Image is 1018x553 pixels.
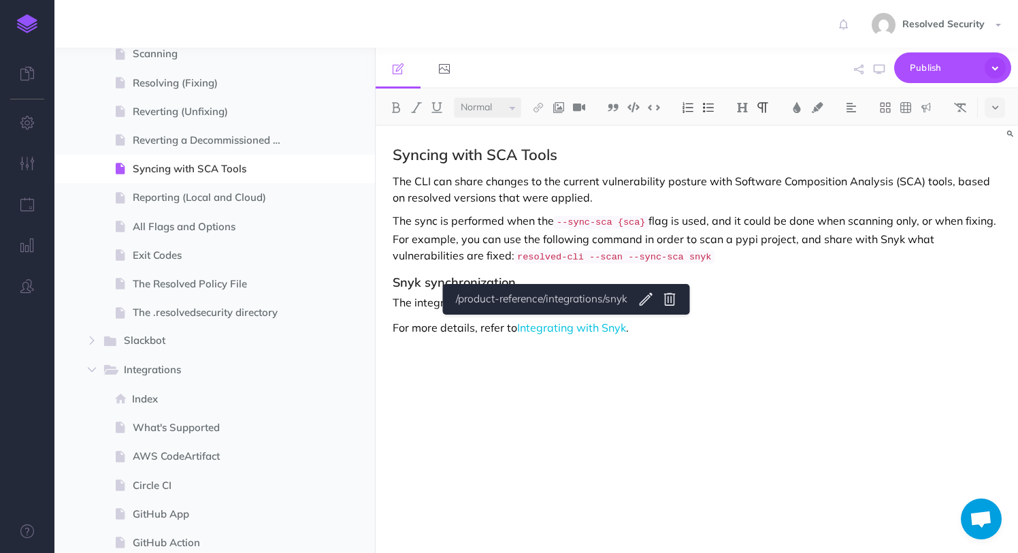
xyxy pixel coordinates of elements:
span: Publish [910,57,978,78]
span: Resolving (Fixing) [133,75,293,91]
img: Alignment dropdown menu button [845,102,857,113]
h2: Syncing with SCA Tools [393,146,1001,163]
img: Link button [532,102,544,113]
span: Slackbot [124,332,273,350]
span: Reverting a Decommissioned Package [133,132,293,148]
code: resolved-cli --scan --sync-sca snyk [514,251,715,264]
img: Paragraph button [757,102,769,113]
span: Reporting (Local and Cloud) [133,189,293,206]
a: /product-reference/integrations/snyk [451,291,627,308]
span: GitHub Action [133,535,293,551]
span: Integrations [124,362,273,379]
span: Exit Codes [133,247,293,264]
code: --sync-sca {sca} [554,216,648,229]
img: Italic button [410,102,423,113]
a: Integrating with Snyk [517,321,626,334]
span: The .resolvedsecurity directory [133,304,293,321]
span: Scanning [133,46,293,62]
img: Underline button [431,102,443,113]
h3: Snyk synchronization [393,276,1001,289]
img: Headings dropdown button [736,102,749,113]
span: Circle CI [133,477,293,494]
span: Reverting (Unfixing) [133,104,293,120]
a: Open chat [961,499,1002,539]
img: Unordered list button [702,102,715,113]
img: Callout dropdown menu button [920,102,932,113]
button: Publish [894,52,1011,83]
img: Inline code button [648,102,660,112]
img: Text background color button [811,102,823,113]
span: Syncing with SCA Tools [133,161,293,177]
img: Add image button [553,102,565,113]
img: Blockquote button [607,102,619,113]
p: For more details, refer to . [393,319,1001,336]
span: Resolved Security [896,18,991,30]
span: All Flags and Options [133,219,293,235]
span: What's Supported [133,420,293,436]
span: AWS CodeArtifact [133,448,293,464]
span: The Resolved Policy File [133,276,293,292]
img: logo-mark.svg [17,14,37,33]
img: Text color button [791,102,803,113]
img: Add video button [573,102,585,113]
img: Clear styles button [954,102,966,113]
p: The CLI can share changes to the current vulnerability posture with Software Composition Analysis... [393,173,1001,206]
img: Code block button [627,102,640,112]
p: The sync is performed when the flag is used, and it could be done when scanning only, or when fix... [393,212,1001,266]
span: GitHub App [133,506,293,522]
img: 8b1647bb1cd73c15cae5ed120f1c6fc6.jpg [872,13,896,37]
img: Bold button [390,102,402,113]
p: The integration with snyk uses policy files. [393,294,1001,313]
span: Index [132,391,293,407]
img: Ordered list button [682,102,694,113]
img: Create table button [900,102,912,113]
